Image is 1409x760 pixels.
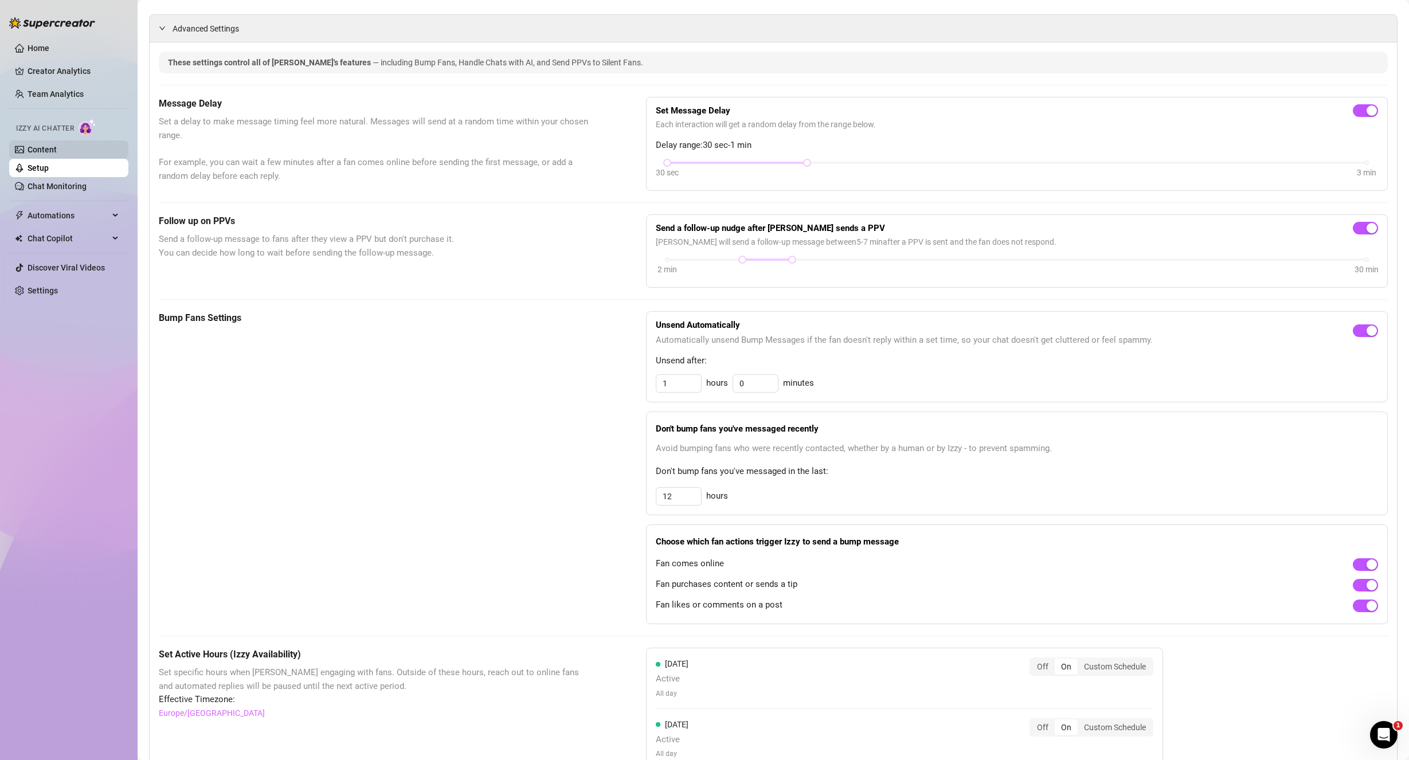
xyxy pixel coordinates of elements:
span: Set a delay to make message timing feel more natural. Messages will send at a random time within ... [159,115,589,183]
span: [DATE] [665,720,688,729]
span: minutes [783,377,814,390]
span: Active [656,733,688,747]
span: Set specific hours when [PERSON_NAME] engaging with fans. Outside of these hours, reach out to on... [159,666,589,693]
a: Chat Monitoring [28,182,87,191]
span: Automatically unsend Bump Messages if the fan doesn't reply within a set time, so your chat doesn... [656,334,1153,347]
div: 3 min [1357,166,1376,179]
img: logo-BBDzfeDw.svg [9,17,95,29]
iframe: Intercom live chat [1370,721,1398,749]
span: Chat Copilot [28,229,109,248]
div: Off [1031,659,1055,675]
span: All day [656,688,688,699]
span: Advanced Settings [173,22,239,35]
span: Fan comes online [656,557,724,571]
h5: Follow up on PPVs [159,214,589,228]
span: Send a follow-up message to fans after they view a PPV but don't purchase it. You can decide how ... [159,233,589,260]
div: Off [1031,719,1055,735]
span: hours [706,489,728,503]
span: Active [656,672,688,686]
img: Chat Copilot [15,234,22,242]
a: Europe/[GEOGRAPHIC_DATA] [159,707,265,719]
div: On [1055,719,1078,735]
a: Content [28,145,57,154]
a: Team Analytics [28,89,84,99]
span: — including Bump Fans, Handle Chats with AI, and Send PPVs to Silent Fans. [373,58,643,67]
strong: Don't bump fans you've messaged recently [656,424,819,434]
span: Effective Timezone: [159,693,589,707]
strong: Set Message Delay [656,105,730,116]
span: Delay range: 30 sec - 1 min [656,139,1378,152]
span: Automations [28,206,109,225]
div: 30 min [1355,263,1379,276]
div: On [1055,659,1078,675]
span: Fan likes or comments on a post [656,598,782,612]
span: All day [656,749,688,759]
a: Discover Viral Videos [28,263,105,272]
span: thunderbolt [15,211,24,220]
a: Creator Analytics [28,62,119,80]
h5: Set Active Hours (Izzy Availability) [159,648,589,661]
span: Don't bump fans you've messaged in the last: [656,465,1378,479]
span: [PERSON_NAME] will send a follow-up message between 5 - 7 min after a PPV is sent and the fan doe... [656,236,1378,248]
span: Each interaction will get a random delay from the range below. [656,118,1378,131]
div: expanded [159,22,173,34]
span: hours [706,377,728,390]
span: [DATE] [665,659,688,668]
a: Settings [28,286,58,295]
h5: Bump Fans Settings [159,311,589,325]
span: Izzy AI Chatter [16,123,74,134]
div: segmented control [1030,718,1153,737]
span: Unsend after: [656,354,1378,368]
div: Custom Schedule [1078,659,1152,675]
div: 2 min [657,263,677,276]
strong: Choose which fan actions trigger Izzy to send a bump message [656,536,899,547]
span: Avoid bumping fans who were recently contacted, whether by a human or by Izzy - to prevent spamming. [656,442,1378,456]
span: Fan purchases content or sends a tip [656,578,797,591]
span: These settings control all of [PERSON_NAME]'s features [168,58,373,67]
div: segmented control [1030,657,1153,676]
a: Setup [28,163,49,173]
div: Custom Schedule [1078,719,1152,735]
span: 1 [1394,721,1403,730]
strong: Unsend Automatically [656,320,740,330]
strong: Send a follow-up nudge after [PERSON_NAME] sends a PPV [656,223,885,233]
h5: Message Delay [159,97,589,111]
div: 30 sec [656,166,679,179]
img: AI Chatter [79,119,96,135]
span: expanded [159,25,166,32]
a: Home [28,44,49,53]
